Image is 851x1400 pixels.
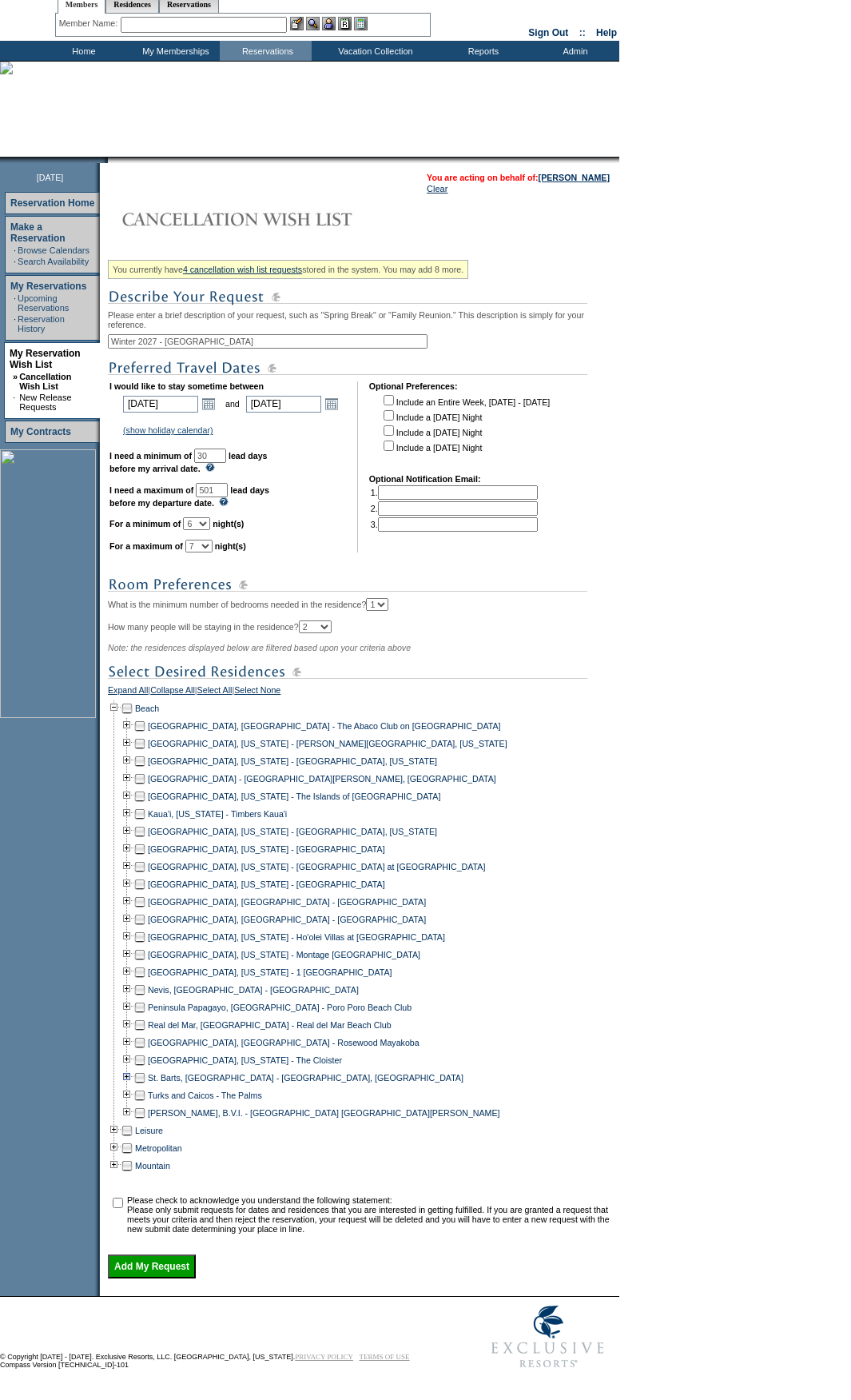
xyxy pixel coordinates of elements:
[108,1254,196,1278] input: Add My Request
[148,897,426,907] a: [GEOGRAPHIC_DATA], [GEOGRAPHIC_DATA] - [GEOGRAPHIC_DATA]
[14,314,16,333] td: ·
[123,425,213,435] a: (show holiday calendar)
[108,575,587,595] img: subTtlRoomPreferences.gif
[135,1161,170,1171] a: Mountain
[215,541,246,551] b: night(s)
[427,184,447,193] a: Clear
[148,792,440,801] a: [GEOGRAPHIC_DATA], [US_STATE] - The Islands of [GEOGRAPHIC_DATA]
[306,17,320,30] img: View
[220,41,312,61] td: Reservations
[539,173,610,182] a: [PERSON_NAME]
[108,643,411,652] span: Note: the residences displayed below are filtered based upon your criteria above
[109,485,193,495] b: I need a maximum of
[205,463,215,472] img: questionMark_lightBlue.gif
[128,41,220,61] td: My Memberships
[14,293,16,313] td: ·
[59,17,121,30] div: Member Name:
[148,879,385,889] a: [GEOGRAPHIC_DATA], [US_STATE] - [GEOGRAPHIC_DATA]
[148,915,426,924] a: [GEOGRAPHIC_DATA], [GEOGRAPHIC_DATA] - [GEOGRAPHIC_DATA]
[108,685,148,700] a: Expand All
[148,844,385,854] a: [GEOGRAPHIC_DATA], [US_STATE] - [GEOGRAPHIC_DATA]
[354,17,368,30] img: b_calculator.gif
[36,41,128,61] td: Home
[18,293,69,313] a: Upcoming Reservations
[427,173,610,182] span: You are acting on behalf of:
[37,173,64,182] span: [DATE]
[148,932,445,942] a: [GEOGRAPHIC_DATA], [US_STATE] - Ho'olei Villas at [GEOGRAPHIC_DATA]
[148,1108,500,1118] a: [PERSON_NAME], B.V.I. - [GEOGRAPHIC_DATA] [GEOGRAPHIC_DATA][PERSON_NAME]
[596,27,617,38] a: Help
[148,862,485,872] a: [GEOGRAPHIC_DATA], [US_STATE] - [GEOGRAPHIC_DATA] at [GEOGRAPHIC_DATA]
[148,1073,463,1083] a: St. Barts, [GEOGRAPHIC_DATA] - [GEOGRAPHIC_DATA], [GEOGRAPHIC_DATA]
[148,1020,392,1030] a: Real del Mar, [GEOGRAPHIC_DATA] - Real del Mar Beach Club
[371,485,538,500] td: 1.
[295,1353,353,1361] a: PRIVACY POLICY
[148,827,437,836] a: [GEOGRAPHIC_DATA], [US_STATE] - [GEOGRAPHIC_DATA], [US_STATE]
[148,809,287,819] a: Kaua'i, [US_STATE] - Timbers Kaua'i
[108,260,468,279] div: You currently have stored in the system. You may add 8 more.
[338,17,352,30] img: Reservations
[360,1353,410,1361] a: TERMS OF USE
[148,1055,342,1065] a: [GEOGRAPHIC_DATA], [US_STATE] - The Cloister
[10,426,71,437] a: My Contracts
[108,157,109,163] img: blank.gif
[322,17,336,30] img: Impersonate
[148,774,496,784] a: [GEOGRAPHIC_DATA] - [GEOGRAPHIC_DATA][PERSON_NAME], [GEOGRAPHIC_DATA]
[19,393,71,412] a: New Release Requests
[109,381,264,391] b: I would like to stay sometime between
[528,27,568,38] a: Sign Out
[200,395,217,413] a: Open the calendar popup.
[369,381,458,391] b: Optional Preferences:
[14,257,16,266] td: ·
[150,685,195,700] a: Collapse All
[290,17,304,30] img: b_edit.gif
[371,501,538,516] td: 2.
[102,157,108,163] img: promoShadowLeftCorner.gif
[10,348,81,370] a: My Reservation Wish List
[148,739,507,748] a: [GEOGRAPHIC_DATA], [US_STATE] - [PERSON_NAME][GEOGRAPHIC_DATA], [US_STATE]
[127,1195,614,1234] td: Please check to acknowledge you understand the following statement: Please only submit requests f...
[323,395,340,413] a: Open the calendar popup.
[197,685,233,700] a: Select All
[109,451,268,473] b: lead days before my arrival date.
[148,967,392,977] a: [GEOGRAPHIC_DATA], [US_STATE] - 1 [GEOGRAPHIC_DATA]
[10,221,66,244] a: Make a Reservation
[10,281,86,292] a: My Reservations
[219,497,229,506] img: questionMark_lightBlue.gif
[135,1126,163,1135] a: Leisure
[435,41,527,61] td: Reports
[109,485,269,508] b: lead days before my departure date.
[148,950,420,959] a: [GEOGRAPHIC_DATA], [US_STATE] - Montage [GEOGRAPHIC_DATA]
[109,541,183,551] b: For a maximum of
[234,685,280,700] a: Select None
[371,517,538,532] td: 3.
[18,257,89,266] a: Search Availability
[135,1143,182,1153] a: Metropolitan
[14,245,16,255] td: ·
[148,1003,412,1012] a: Peninsula Papagayo, [GEOGRAPHIC_DATA] - Poro Poro Beach Club
[476,1297,619,1377] img: Exclusive Resorts
[108,685,615,700] div: | | |
[109,451,192,461] b: I need a minimum of
[183,265,302,274] a: 4 cancellation wish list requests
[108,203,427,235] img: Cancellation Wish List
[148,721,501,731] a: [GEOGRAPHIC_DATA], [GEOGRAPHIC_DATA] - The Abaco Club on [GEOGRAPHIC_DATA]
[312,41,435,61] td: Vacation Collection
[148,1038,420,1047] a: [GEOGRAPHIC_DATA], [GEOGRAPHIC_DATA] - Rosewood Mayakoba
[19,372,71,391] a: Cancellation Wish List
[148,1091,262,1100] a: Turks and Caicos - The Palms
[527,41,619,61] td: Admin
[369,474,481,484] b: Optional Notification Email:
[135,704,159,713] a: Beach
[109,519,181,528] b: For a minimum of
[18,245,89,255] a: Browse Calendars
[223,393,242,415] td: and
[10,197,94,209] a: Reservation Home
[148,985,359,995] a: Nevis, [GEOGRAPHIC_DATA] - [GEOGRAPHIC_DATA]
[18,314,65,333] a: Reservation History
[246,396,321,413] input: Date format: M/D/Y. Shortcut keys: [T] for Today. [UP] or [.] for Next Day. [DOWN] or [,] for Pre...
[13,393,18,412] td: ·
[213,519,244,528] b: night(s)
[13,372,18,381] b: »
[108,254,615,1278] div: Please enter a brief description of your request, such as "Spring Break" or "Family Reunion." Thi...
